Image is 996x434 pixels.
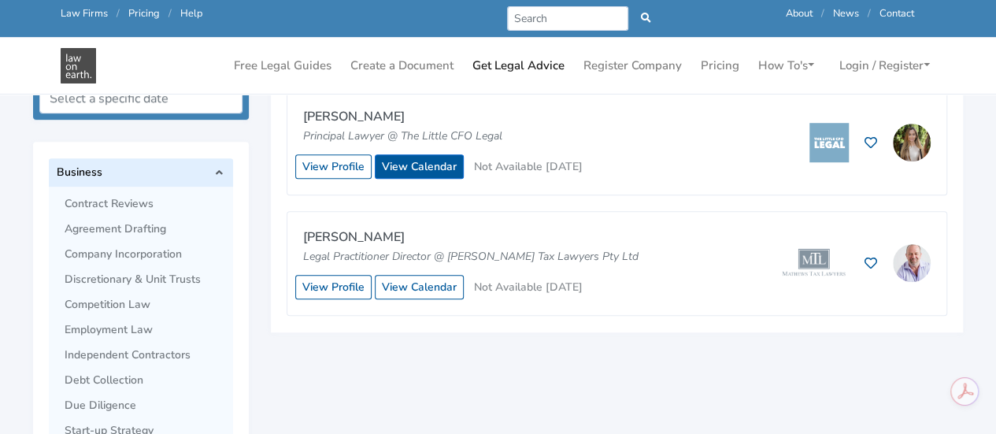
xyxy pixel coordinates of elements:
p: Legal Practitioner Director @ [PERSON_NAME] Tax Lawyers Pty Ltd [303,248,639,265]
button: Not Available [DATE] [467,154,590,179]
span: Independent Contractors [65,349,225,362]
button: Not Available [DATE] [467,275,590,299]
span: Debt Collection [65,374,225,387]
span: / [117,6,120,20]
a: View Profile [295,275,372,299]
a: How To's [752,50,820,81]
span: Agreement Drafting [65,223,225,236]
span: Discretionary & Unit Trusts [65,273,225,286]
a: Create a Document [344,50,460,81]
a: Contact [879,6,914,20]
a: Pricing [694,50,746,81]
img: The Little CFO Legal [809,123,849,162]
a: Agreement Drafting [65,217,233,242]
a: Independent Contractors [65,343,233,368]
a: Pricing [128,6,160,20]
a: Free Legal Guides [228,50,338,81]
a: View Calendar [375,275,464,299]
a: Competition Law [65,292,233,317]
span: / [868,6,871,20]
span: Employment Law [65,324,225,336]
p: Principal Lawyer @ The Little CFO Legal [303,128,579,145]
a: Get Legal Advice [466,50,571,81]
img: Taxation Get Legal Advice in [61,48,96,83]
a: Help [180,6,202,20]
a: Contract Reviews [65,191,233,217]
a: About [786,6,813,20]
a: Law Firms [61,6,108,20]
a: News [833,6,859,20]
p: [PERSON_NAME] [303,228,639,248]
span: Competition Law [65,299,225,311]
span: Company Incorporation [65,248,225,261]
span: Contract Reviews [65,198,225,210]
a: Due Diligence [65,393,233,418]
a: View Profile [295,154,372,179]
a: Debt Collection [65,368,233,393]
a: View Calendar [375,154,464,179]
a: Company Incorporation [65,242,233,267]
input: Select a specific date [39,83,243,113]
span: / [168,6,172,20]
span: Business [57,166,208,179]
img: Mathews Tax Lawyers Pty Ltd [779,243,849,283]
a: Register Company [577,50,688,81]
span: / [821,6,824,20]
a: Employment Law [65,317,233,343]
input: Search [507,6,629,31]
p: [PERSON_NAME] [303,107,579,128]
a: Login / Register [833,50,936,81]
img: Mark Mathews [893,244,931,282]
img: Tessa Fisher [893,124,931,161]
span: Due Diligence [65,399,225,412]
a: Discretionary & Unit Trusts [65,267,233,292]
a: Business [49,158,233,187]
